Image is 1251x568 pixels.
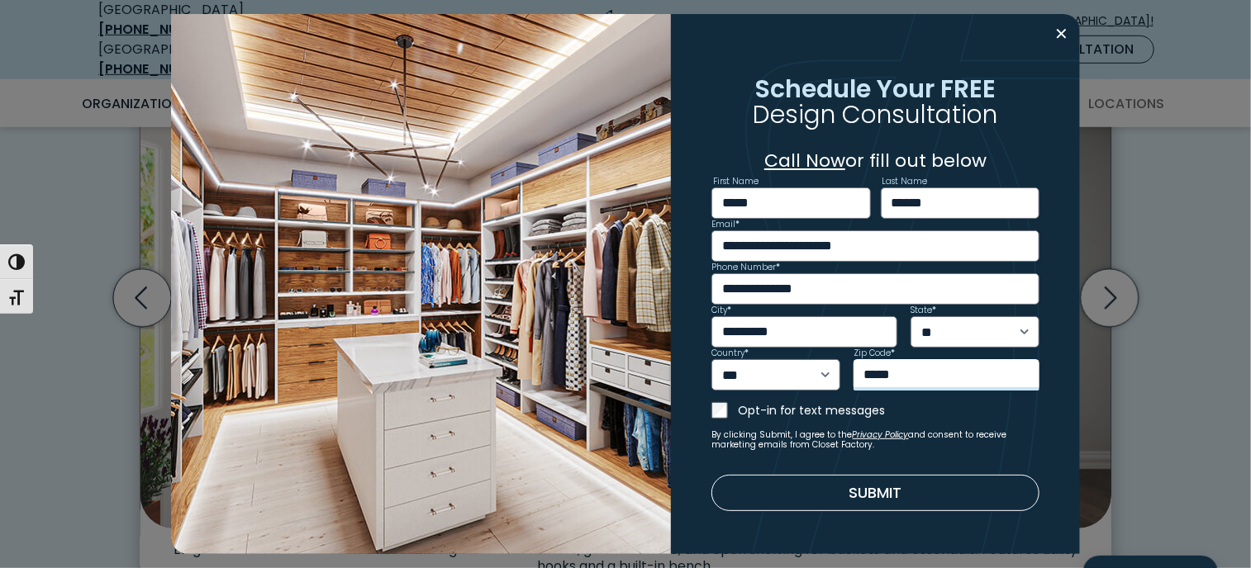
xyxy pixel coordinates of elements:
label: Email [711,220,740,229]
a: Call Now [764,148,845,173]
label: City [711,306,731,315]
label: Zip Code [854,349,895,357]
small: By clicking Submit, I agree to the and consent to receive marketing emails from Closet Factory. [711,430,1040,450]
span: Design Consultation [754,97,998,132]
span: Schedule Your FREE [755,70,997,106]
p: or fill out below [711,147,1040,174]
label: Country [711,349,749,357]
label: First Name [713,177,759,186]
label: Phone Number [711,263,780,272]
button: Submit [711,475,1040,511]
label: State [911,306,936,315]
button: Close modal [1049,21,1073,47]
label: Opt-in for text messages [738,402,1040,419]
a: Privacy Policy [853,428,909,441]
label: Last Name [882,177,928,186]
